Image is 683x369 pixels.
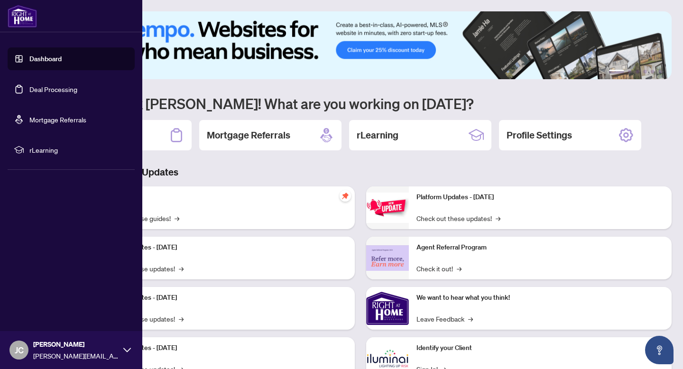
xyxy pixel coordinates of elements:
[15,343,24,357] span: JC
[49,11,672,79] img: Slide 0
[8,5,37,28] img: logo
[496,213,500,223] span: →
[416,314,473,324] a: Leave Feedback→
[100,293,347,303] p: Platform Updates - [DATE]
[628,70,632,74] button: 2
[645,336,674,364] button: Open asap
[49,94,672,112] h1: Welcome back [PERSON_NAME]! What are you working on [DATE]?
[416,263,461,274] a: Check it out!→
[468,314,473,324] span: →
[457,263,461,274] span: →
[33,339,119,350] span: [PERSON_NAME]
[29,115,86,124] a: Mortgage Referrals
[416,343,664,353] p: Identify your Client
[658,70,662,74] button: 6
[609,70,624,74] button: 1
[29,145,128,155] span: rLearning
[29,85,77,93] a: Deal Processing
[416,242,664,253] p: Agent Referral Program
[179,314,184,324] span: →
[49,166,672,179] h3: Brokerage & Industry Updates
[366,245,409,271] img: Agent Referral Program
[643,70,647,74] button: 4
[366,193,409,222] img: Platform Updates - June 23, 2025
[33,351,119,361] span: [PERSON_NAME][EMAIL_ADDRESS][DOMAIN_NAME]
[100,343,347,353] p: Platform Updates - [DATE]
[357,129,398,142] h2: rLearning
[100,192,347,203] p: Self-Help
[416,293,664,303] p: We want to hear what you think!
[651,70,655,74] button: 5
[366,287,409,330] img: We want to hear what you think!
[29,55,62,63] a: Dashboard
[416,192,664,203] p: Platform Updates - [DATE]
[175,213,179,223] span: →
[636,70,639,74] button: 3
[340,190,351,202] span: pushpin
[179,263,184,274] span: →
[416,213,500,223] a: Check out these updates!→
[207,129,290,142] h2: Mortgage Referrals
[507,129,572,142] h2: Profile Settings
[100,242,347,253] p: Platform Updates - [DATE]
